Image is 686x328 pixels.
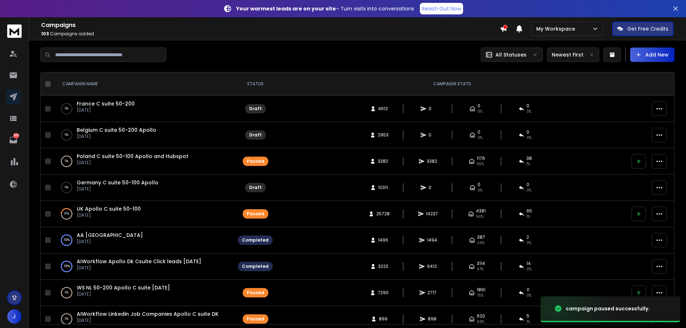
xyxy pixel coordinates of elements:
a: AIWorkflow Linkedin Job Companies Apollo C suite DK [77,310,219,318]
p: 0 % [65,315,68,323]
span: 0% [477,135,483,141]
span: 0 [477,103,480,109]
a: France C suite 50-200 [77,100,135,107]
span: 11 [526,287,529,293]
td: 0%Belgium C suite 50-200 Apollo[DATE] [54,122,234,148]
span: 0 [526,182,529,188]
span: 2 [526,234,529,240]
span: 1 % [526,214,530,220]
th: CAMPAIGN STATS [277,72,627,96]
span: 898 [428,316,436,322]
th: CAMPAIGN NAME [54,72,234,96]
span: 5 [526,313,529,319]
span: 97 % [477,266,484,272]
p: 549 [13,133,19,139]
span: 1891 [477,287,485,293]
p: [DATE] [77,265,201,271]
span: 0% [477,188,483,193]
div: Draft [249,106,262,112]
a: Poland C suite 50-100 Apollo and Hubspot [77,153,188,160]
div: Draft [249,185,262,190]
span: 56 % [476,214,484,220]
p: 0 % [65,158,68,165]
a: WS NL 50-200 Apollo C suite [DATE] [77,284,170,291]
span: 3382 [427,158,437,164]
button: Get Free Credits [612,22,673,36]
p: Campaigns added [41,31,500,37]
div: Paused [247,211,264,217]
td: 100%AIWorkflow Apollo Dk Csuite Click leads [DATE][DATE] [54,253,234,280]
span: 0% [526,109,532,114]
span: 14237 [426,211,438,217]
span: 620 [477,313,485,319]
td: 37%UK Apollo C suite 50-100[DATE] [54,201,234,227]
button: J [7,309,22,324]
div: campaign paused successfully. [566,305,650,312]
img: logo [7,24,22,38]
span: 0 [429,106,436,112]
p: 0 % [65,184,68,191]
span: 103 [41,31,49,37]
p: 37 % [64,210,69,217]
span: 3114 [477,261,485,266]
p: My Workspace [536,25,578,32]
span: 1 % [526,161,530,167]
span: 0 [429,185,436,190]
span: 0% [477,109,483,114]
span: AIWorkflow Apollo Dk Csuite Click leads [DATE] [77,258,201,265]
span: 7290 [378,290,389,296]
span: 0 [526,129,529,135]
span: 0 % [526,293,532,298]
p: [DATE] [77,186,158,192]
a: Reach Out Now [420,3,463,14]
p: 0 % [65,289,68,296]
th: STATUS [234,72,277,96]
span: 1 % [526,319,530,325]
a: Belgium C suite 50-200 Apollo [77,126,156,134]
a: AA [GEOGRAPHIC_DATA] [77,232,143,239]
td: 0%Germany C suite 50-100 Apollo[DATE] [54,175,234,201]
span: 0 % [526,266,532,272]
span: 3382 [378,158,388,164]
span: 26 % [477,240,485,246]
span: 387 [477,234,485,240]
p: All Statuses [496,51,526,58]
p: [DATE] [77,212,141,218]
td: 0%Poland C suite 50-100 Apollo and Hubspot[DATE] [54,148,234,175]
strong: Your warmest leads are on your site [236,5,336,12]
span: 1176 [477,156,485,161]
a: UK Apollo C suite 50-100 [77,205,141,212]
a: 549 [6,133,21,147]
td: 0%France C suite 50-200[DATE] [54,96,234,122]
td: 0%WS NL 50-200 Apollo C suite [DATE][DATE] [54,280,234,306]
p: [DATE] [77,134,156,139]
p: [DATE] [77,318,219,323]
p: 100 % [64,263,70,270]
span: 1494 [427,237,437,243]
div: Paused [247,290,264,296]
p: 100 % [64,237,70,244]
td: 100%AA [GEOGRAPHIC_DATA][DATE] [54,227,234,253]
p: 0 % [65,105,68,112]
p: [DATE] [77,107,135,113]
span: 6412 [427,264,437,269]
span: 0 [526,103,529,109]
span: 0 % [526,240,532,246]
span: 3223 [378,264,388,269]
p: [DATE] [77,160,188,166]
div: Completed [242,264,269,269]
span: 0 [429,132,436,138]
span: 899 [379,316,387,322]
span: 4381 [476,208,486,214]
button: Add New [630,48,674,62]
span: 10311 [378,185,388,190]
p: Reach Out Now [422,5,461,12]
p: Get Free Credits [627,25,668,32]
div: Completed [242,237,269,243]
